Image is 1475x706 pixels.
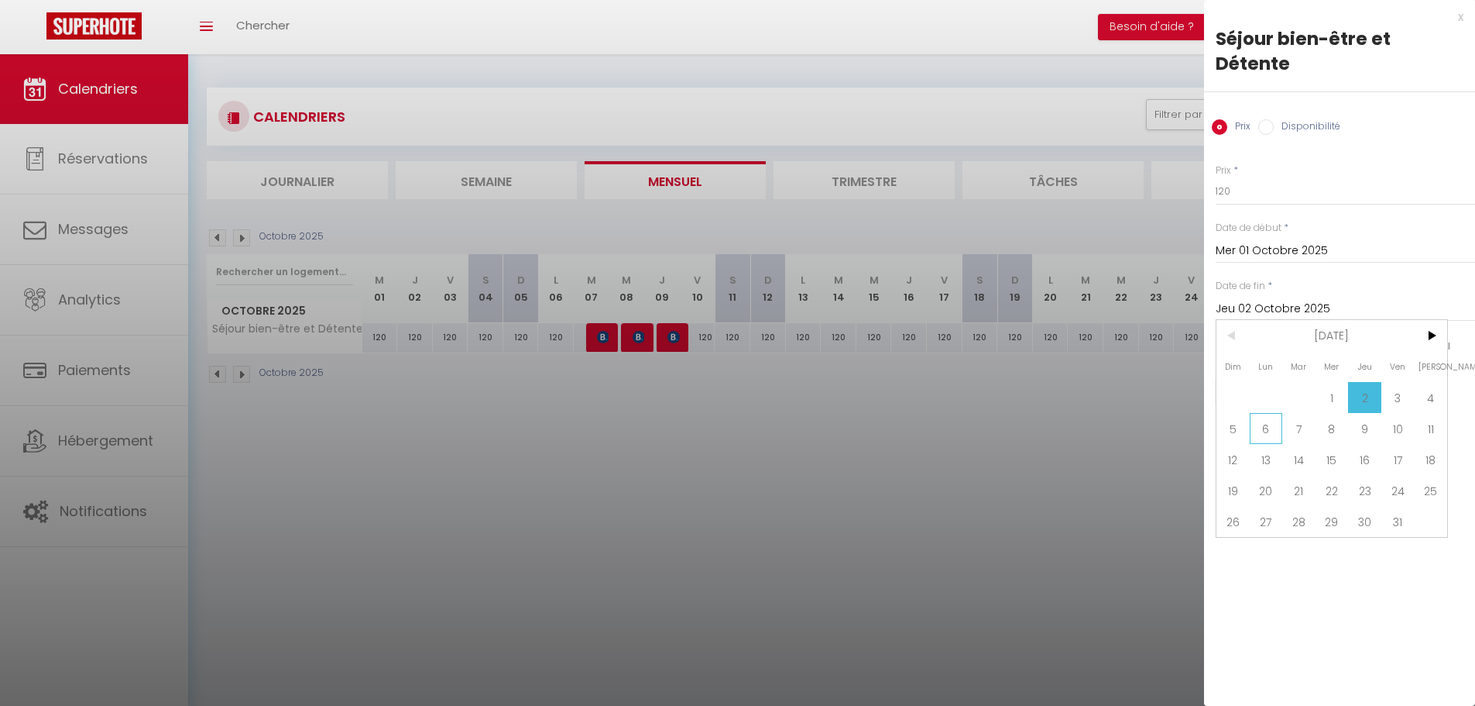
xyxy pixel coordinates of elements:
[1216,351,1250,382] span: Dim
[1414,413,1447,444] span: 11
[1216,26,1463,76] div: Séjour bien-être et Détente
[1348,351,1381,382] span: Jeu
[1414,444,1447,475] span: 18
[1274,119,1340,136] label: Disponibilité
[1315,475,1349,506] span: 22
[1250,506,1283,537] span: 27
[1216,506,1250,537] span: 26
[1348,475,1381,506] span: 23
[1348,506,1381,537] span: 30
[1315,506,1349,537] span: 29
[1315,444,1349,475] span: 15
[1381,506,1415,537] span: 31
[1381,444,1415,475] span: 17
[1381,382,1415,413] span: 3
[1282,413,1315,444] span: 7
[1216,475,1250,506] span: 19
[1414,475,1447,506] span: 25
[1250,413,1283,444] span: 6
[1414,320,1447,351] span: >
[1348,444,1381,475] span: 16
[1250,320,1415,351] span: [DATE]
[1315,351,1349,382] span: Mer
[1414,351,1447,382] span: [PERSON_NAME]
[1315,413,1349,444] span: 8
[1282,351,1315,382] span: Mar
[1348,413,1381,444] span: 9
[1282,506,1315,537] span: 28
[1381,475,1415,506] span: 24
[1227,119,1250,136] label: Prix
[1348,382,1381,413] span: 2
[1282,444,1315,475] span: 14
[12,6,59,53] button: Ouvrir le widget de chat LiveChat
[1250,444,1283,475] span: 13
[1381,351,1415,382] span: Ven
[1315,382,1349,413] span: 1
[1282,475,1315,506] span: 21
[1204,8,1463,26] div: x
[1216,164,1231,178] label: Prix
[1216,444,1250,475] span: 12
[1216,221,1281,236] label: Date de début
[1216,279,1265,294] label: Date de fin
[1381,413,1415,444] span: 10
[1250,351,1283,382] span: Lun
[1250,475,1283,506] span: 20
[1216,413,1250,444] span: 5
[1414,382,1447,413] span: 4
[1216,320,1250,351] span: <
